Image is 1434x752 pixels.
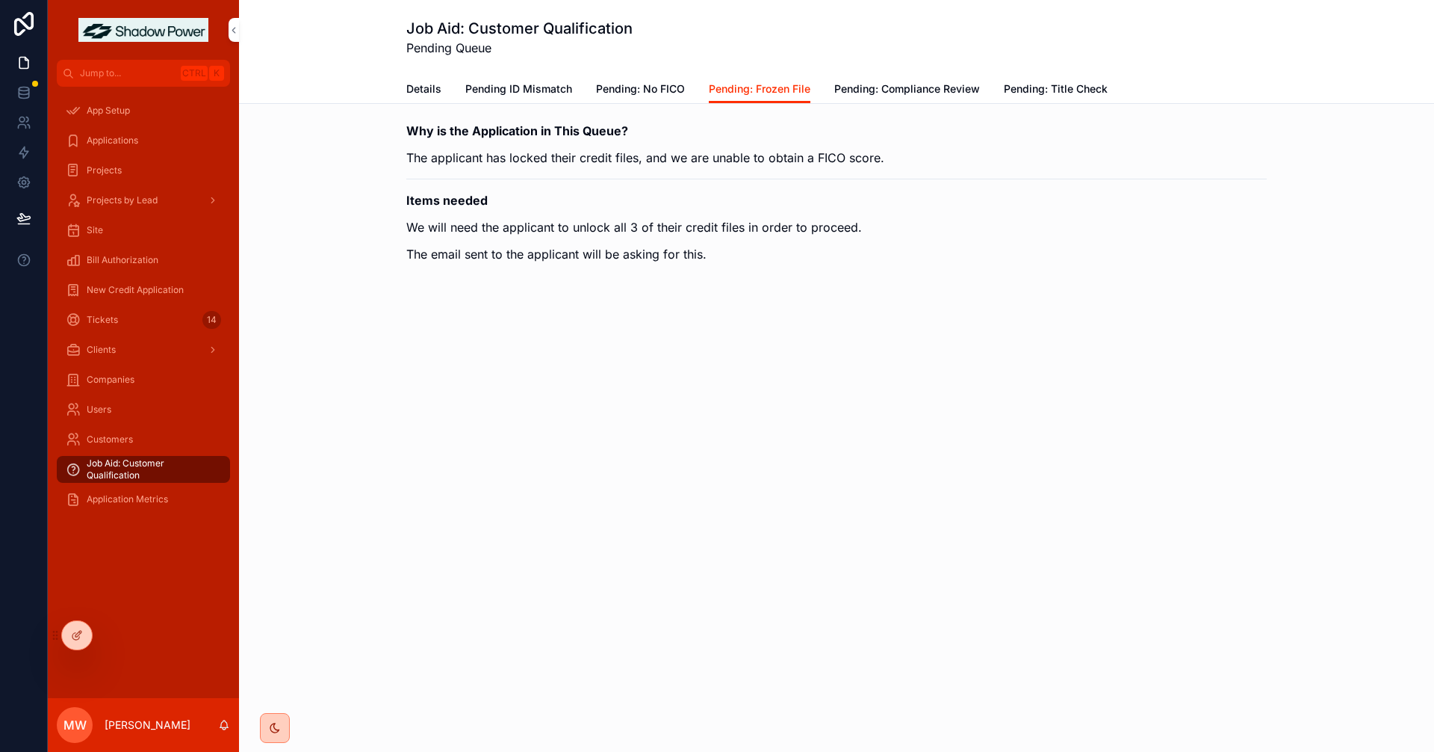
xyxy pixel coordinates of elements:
a: Tickets14 [57,306,230,333]
a: Pending: Title Check [1004,75,1108,105]
a: Customers [57,426,230,453]
a: Job Aid: Customer Qualification [57,456,230,483]
p: The email sent to the applicant will be asking for this. [406,245,1267,263]
strong: Items needed [406,193,488,208]
span: Tickets [87,314,118,326]
a: Application Metrics [57,486,230,513]
span: Companies [87,374,134,386]
span: Application Metrics [87,493,168,505]
a: Details [406,75,441,105]
div: 14 [202,311,221,329]
p: [PERSON_NAME] [105,718,190,733]
span: Ctrl [181,66,208,81]
span: Job Aid: Customer Qualification [87,457,215,481]
span: Pending Queue [406,39,633,57]
a: Clients [57,336,230,363]
span: Projects [87,164,122,176]
span: K [211,67,223,79]
img: App logo [78,18,208,42]
span: Pending: Compliance Review [834,81,980,96]
span: Clients [87,344,116,356]
span: New Credit Application [87,284,184,296]
p: We will need the applicant to unlock all 3 of their credit files in order to proceed. [406,218,1267,236]
a: Users [57,396,230,423]
span: Pending: Frozen File [709,81,810,96]
a: Pending: No FICO [596,75,685,105]
span: Bill Authorization [87,254,158,266]
a: Pending: Frozen File [709,75,810,104]
a: Projects [57,157,230,184]
div: scrollable content [48,87,239,532]
a: App Setup [57,97,230,124]
span: Applications [87,135,138,147]
a: Bill Authorization [57,247,230,274]
a: Companies [57,366,230,393]
a: Pending ID Mismatch [465,75,572,105]
span: MW [63,716,87,734]
strong: Why is the Application in This Queue? [406,123,628,138]
a: New Credit Application [57,277,230,303]
span: Users [87,404,111,416]
span: Pending: No FICO [596,81,685,96]
span: Site [87,224,103,236]
p: The applicant has locked their credit files, and we are unable to obtain a FICO score. [406,149,1267,167]
button: Jump to...CtrlK [57,60,230,87]
a: Site [57,217,230,244]
span: Projects by Lead [87,194,158,206]
span: App Setup [87,105,130,117]
span: Jump to... [80,67,175,79]
a: Pending: Compliance Review [834,75,980,105]
a: Projects by Lead [57,187,230,214]
span: Pending ID Mismatch [465,81,572,96]
span: Details [406,81,441,96]
h1: Job Aid: Customer Qualification [406,18,633,39]
span: Pending: Title Check [1004,81,1108,96]
a: Applications [57,127,230,154]
span: Customers [87,434,133,446]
